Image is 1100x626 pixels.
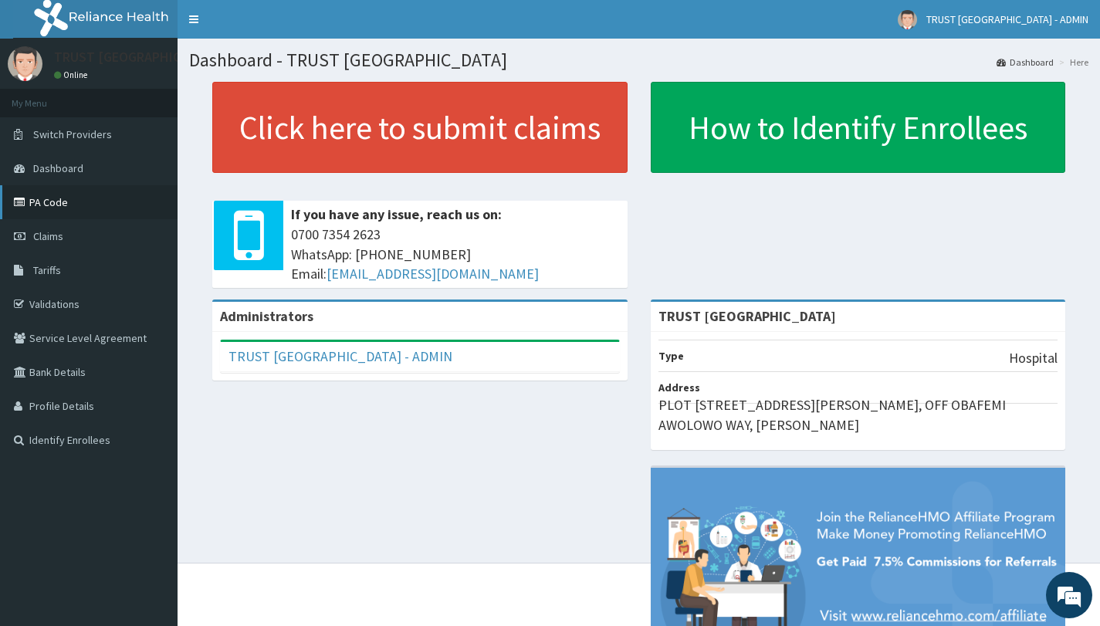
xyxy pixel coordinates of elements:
[33,127,112,141] span: Switch Providers
[658,395,1058,435] p: PLOT [STREET_ADDRESS][PERSON_NAME], OFF OBAFEMI AWOLOWO WAY, [PERSON_NAME]
[291,205,502,223] b: If you have any issue, reach us on:
[658,349,684,363] b: Type
[212,82,628,173] a: Click here to submit claims
[658,381,700,394] b: Address
[327,265,539,283] a: [EMAIL_ADDRESS][DOMAIN_NAME]
[54,69,91,80] a: Online
[8,46,42,81] img: User Image
[33,229,63,243] span: Claims
[220,307,313,325] b: Administrators
[80,86,259,107] div: Chat with us now
[1055,56,1088,69] li: Here
[997,56,1054,69] a: Dashboard
[253,8,290,45] div: Minimize live chat window
[651,82,1066,173] a: How to Identify Enrollees
[189,50,1088,70] h1: Dashboard - TRUST [GEOGRAPHIC_DATA]
[8,421,294,475] textarea: Type your message and hit 'Enter'
[228,347,452,365] a: TRUST [GEOGRAPHIC_DATA] - ADMIN
[54,50,275,64] p: TRUST [GEOGRAPHIC_DATA] - ADMIN
[926,12,1088,26] span: TRUST [GEOGRAPHIC_DATA] - ADMIN
[291,225,620,284] span: 0700 7354 2623 WhatsApp: [PHONE_NUMBER] Email:
[1009,348,1058,368] p: Hospital
[658,307,836,325] strong: TRUST [GEOGRAPHIC_DATA]
[90,195,213,350] span: We're online!
[33,161,83,175] span: Dashboard
[29,77,63,116] img: d_794563401_company_1708531726252_794563401
[33,263,61,277] span: Tariffs
[898,10,917,29] img: User Image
